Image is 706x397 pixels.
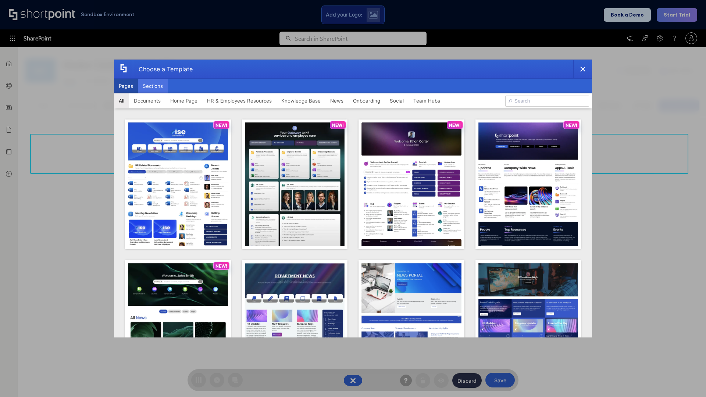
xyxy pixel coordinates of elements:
[348,93,385,108] button: Onboarding
[215,263,227,269] p: NEW!
[129,93,165,108] button: Documents
[325,93,348,108] button: News
[669,362,706,397] iframe: Chat Widget
[449,122,461,128] p: NEW!
[409,93,445,108] button: Team Hubs
[215,122,227,128] p: NEW!
[566,122,577,128] p: NEW!
[332,122,344,128] p: NEW!
[385,93,409,108] button: Social
[114,79,138,93] button: Pages
[505,96,589,107] input: Search
[114,60,592,337] div: template selector
[165,93,202,108] button: Home Page
[133,60,193,78] div: Choose a Template
[138,79,168,93] button: Sections
[202,93,277,108] button: HR & Employees Resources
[114,93,129,108] button: All
[277,93,325,108] button: Knowledge Base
